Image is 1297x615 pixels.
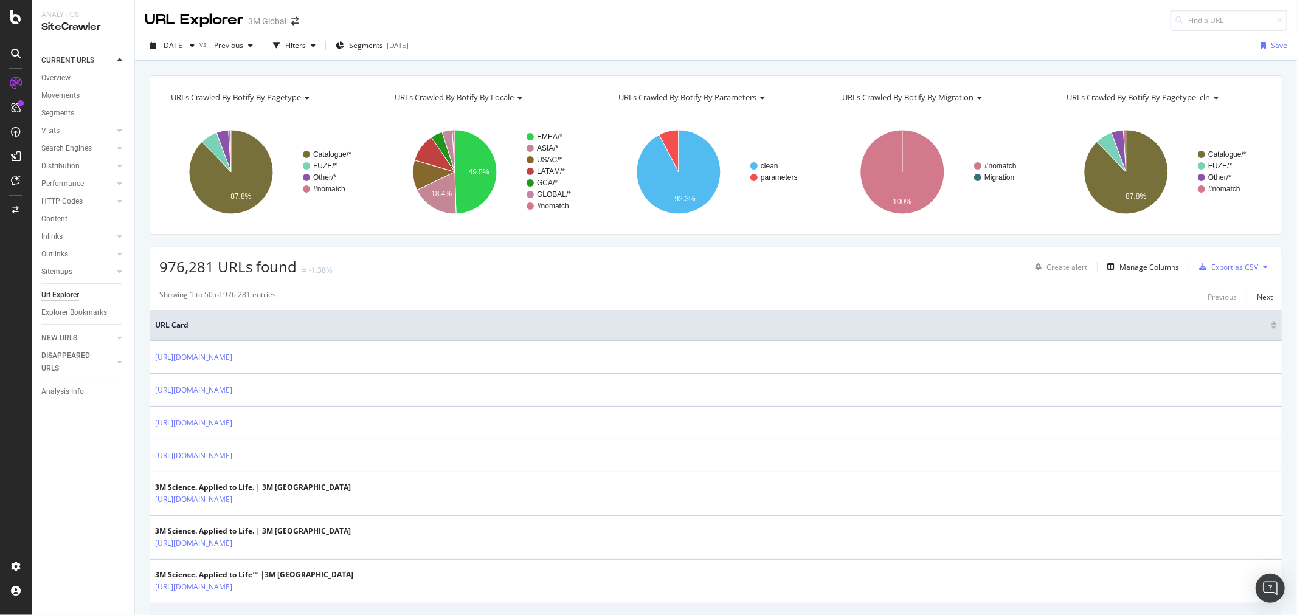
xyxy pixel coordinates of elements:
[1171,10,1287,31] input: Find a URL
[41,160,114,173] a: Distribution
[1257,289,1273,304] button: Next
[41,385,126,398] a: Analysis Info
[41,213,126,225] a: Content
[984,162,1017,170] text: #nomatch
[761,162,778,170] text: clean
[155,450,232,462] a: [URL][DOMAIN_NAME]
[41,125,114,137] a: Visits
[675,194,696,203] text: 92.3%
[395,92,514,103] span: URLs Crawled By Botify By locale
[41,248,114,261] a: Outlinks
[41,20,125,34] div: SiteCrawler
[1271,40,1287,50] div: Save
[537,156,562,164] text: USAC/*
[607,119,825,225] svg: A chart.
[41,349,114,375] a: DISAPPEARED URLS
[537,132,562,141] text: EMEA/*
[161,40,185,50] span: 2025 Sep. 21st
[313,185,345,193] text: #nomatch
[840,88,1038,107] h4: URLs Crawled By Botify By migration
[383,119,601,225] svg: A chart.
[1208,162,1233,170] text: FUZE/*
[616,88,814,107] h4: URLs Crawled By Botify By parameters
[209,36,258,55] button: Previous
[41,107,126,120] a: Segments
[155,351,232,363] a: [URL][DOMAIN_NAME]
[155,482,351,493] div: 3M Science. Applied to Life. | 3M [GEOGRAPHIC_DATA]
[291,17,299,26] div: arrow-right-arrow-left
[41,195,83,208] div: HTTP Codes
[41,160,80,173] div: Distribution
[331,36,413,55] button: Segments[DATE]
[171,92,301,103] span: URLs Crawled By Botify By pagetype
[155,384,232,396] a: [URL][DOMAIN_NAME]
[155,417,232,429] a: [URL][DOMAIN_NAME]
[159,119,377,225] svg: A chart.
[41,266,72,278] div: Sitemaps
[1064,88,1262,107] h4: URLs Crawled By Botify By pagetype_cln
[41,230,63,243] div: Inlinks
[41,289,79,301] div: Url Explorer
[41,10,125,20] div: Analytics
[537,167,565,176] text: LATAM/*
[41,54,94,67] div: CURRENT URLS
[349,40,383,50] span: Segments
[41,385,84,398] div: Analysis Info
[155,537,232,549] a: [URL][DOMAIN_NAME]
[41,306,107,319] div: Explorer Bookmarks
[41,72,71,84] div: Overview
[155,493,232,506] a: [URL][DOMAIN_NAME]
[1208,292,1237,302] div: Previous
[41,177,84,190] div: Performance
[41,54,114,67] a: CURRENT URLS
[1208,289,1237,304] button: Previous
[1256,574,1285,603] div: Open Intercom Messenger
[618,92,756,103] span: URLs Crawled By Botify By parameters
[431,190,452,198] text: 18.4%
[392,88,590,107] h4: URLs Crawled By Botify By locale
[469,168,489,176] text: 49.5%
[537,179,558,187] text: GCA/*
[1257,292,1273,302] div: Next
[41,177,114,190] a: Performance
[209,40,243,50] span: Previous
[41,230,114,243] a: Inlinks
[893,198,911,206] text: 100%
[41,213,67,225] div: Content
[1119,262,1179,272] div: Manage Columns
[41,306,126,319] a: Explorer Bookmarks
[1046,262,1087,272] div: Create alert
[41,332,114,345] a: NEW URLS
[155,581,232,593] a: [URL][DOMAIN_NAME]
[1194,257,1258,277] button: Export as CSV
[155,569,354,580] div: 3M Science. Applied to Life™ │3M [GEOGRAPHIC_DATA]
[1208,185,1240,193] text: #nomatch
[302,269,306,272] img: Equal
[168,88,366,107] h4: URLs Crawled By Botify By pagetype
[313,173,336,182] text: Other/*
[41,248,68,261] div: Outlinks
[285,40,306,50] div: Filters
[145,10,243,30] div: URL Explorer
[268,36,320,55] button: Filters
[313,162,337,170] text: FUZE/*
[313,150,351,159] text: Catalogue/*
[831,119,1047,225] div: A chart.
[1208,150,1247,159] text: Catalogue/*
[1067,92,1211,103] span: URLs Crawled By Botify By pagetype_cln
[41,142,92,155] div: Search Engines
[41,332,77,345] div: NEW URLS
[537,202,569,210] text: #nomatch
[537,190,571,199] text: GLOBAL/*
[41,125,60,137] div: Visits
[155,320,1268,331] span: URL Card
[199,39,209,49] span: vs
[1055,119,1271,225] svg: A chart.
[41,89,80,102] div: Movements
[1102,259,1179,274] button: Manage Columns
[41,107,74,120] div: Segments
[155,526,351,537] div: 3M Science. Applied to Life. | 3M [GEOGRAPHIC_DATA]
[309,265,332,275] div: -1.38%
